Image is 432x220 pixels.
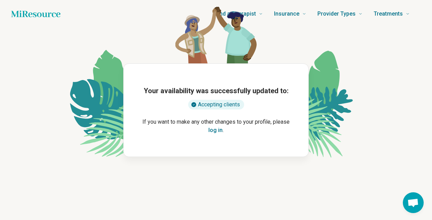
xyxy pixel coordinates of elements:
[274,9,299,19] span: Insurance
[188,100,244,109] div: Accepting clients
[208,126,223,134] button: log in
[135,118,297,134] p: If you want to make any other changes to your profile, please .
[11,7,60,21] a: Home page
[144,86,289,96] h1: Your availability was successfully updated to:
[317,9,356,19] span: Provider Types
[403,192,424,213] div: Open chat
[374,9,403,19] span: Treatments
